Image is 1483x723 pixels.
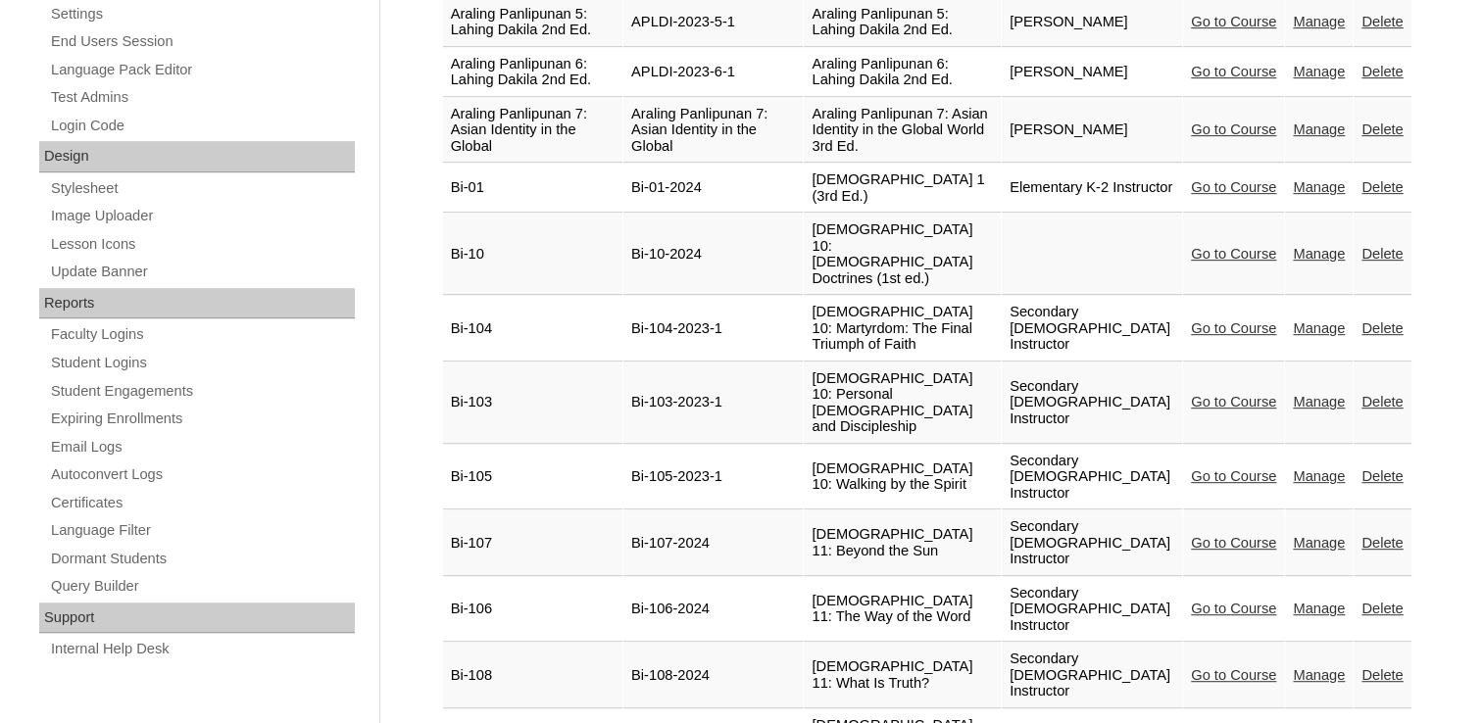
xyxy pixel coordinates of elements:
a: Image Uploader [49,204,355,228]
td: Bi-10 [443,214,622,295]
td: Secondary [DEMOGRAPHIC_DATA] Instructor [1002,510,1182,576]
a: Manage [1293,535,1345,551]
a: Query Builder [49,574,355,599]
a: Manage [1293,14,1345,29]
a: Go to Course [1191,394,1276,410]
a: Manage [1293,64,1345,79]
td: Bi-108-2024 [623,643,803,708]
a: Delete [1361,179,1403,195]
a: Go to Course [1191,320,1276,336]
td: [DEMOGRAPHIC_DATA] 11: The Way of the Word [804,577,1001,643]
a: Manage [1293,667,1345,683]
a: Language Filter [49,518,355,543]
a: Go to Course [1191,601,1276,616]
td: [DEMOGRAPHIC_DATA] 11: Beyond the Sun [804,510,1001,576]
td: Bi-106 [443,577,622,643]
td: Bi-10-2024 [623,214,803,295]
a: Email Logs [49,435,355,459]
td: [DEMOGRAPHIC_DATA] 11: What Is Truth? [804,643,1001,708]
td: Araling Panlipunan 6: Lahing Dakila 2nd Ed. [443,48,622,97]
a: Settings [49,2,355,26]
a: Manage [1293,394,1345,410]
a: Test Admins [49,85,355,110]
a: Delete [1361,320,1403,336]
td: Bi-01-2024 [623,164,803,213]
a: Manage [1293,320,1345,336]
td: Bi-103-2023-1 [623,362,803,444]
td: Bi-108 [443,643,622,708]
a: Go to Course [1191,121,1276,137]
td: [DEMOGRAPHIC_DATA] 10: Personal [DEMOGRAPHIC_DATA] and Discipleship [804,362,1001,444]
td: APLDI-2023-6-1 [623,48,803,97]
a: Update Banner [49,260,355,284]
a: Go to Course [1191,64,1276,79]
td: Bi-104 [443,296,622,361]
td: Secondary [DEMOGRAPHIC_DATA] Instructor [1002,296,1182,361]
a: Delete [1361,64,1403,79]
td: Bi-105-2023-1 [623,445,803,510]
td: [PERSON_NAME] [1002,48,1182,97]
td: [DEMOGRAPHIC_DATA] 10: Martyrdom: The Final Triumph of Faith [804,296,1001,361]
a: Go to Course [1191,468,1276,484]
a: Delete [1361,468,1403,484]
a: Go to Course [1191,14,1276,29]
div: Design [39,141,355,172]
a: Certificates [49,491,355,515]
td: Secondary [DEMOGRAPHIC_DATA] Instructor [1002,445,1182,510]
td: [PERSON_NAME] [1002,98,1182,164]
a: Internal Help Desk [49,637,355,661]
a: Language Pack Editor [49,58,355,82]
a: Delete [1361,601,1403,616]
a: Manage [1293,601,1345,616]
a: Delete [1361,394,1403,410]
td: Bi-106-2024 [623,577,803,643]
td: Secondary [DEMOGRAPHIC_DATA] Instructor [1002,362,1182,444]
div: Support [39,602,355,634]
td: Bi-107-2024 [623,510,803,576]
a: Expiring Enrollments [49,407,355,431]
a: Go to Course [1191,535,1276,551]
a: Lesson Icons [49,232,355,257]
a: Delete [1361,246,1403,262]
td: [DEMOGRAPHIC_DATA] 10: [DEMOGRAPHIC_DATA] Doctrines (1st ed.) [804,214,1001,295]
td: Bi-01 [443,164,622,213]
a: End Users Session [49,29,355,54]
a: Delete [1361,14,1403,29]
td: Bi-103 [443,362,622,444]
td: [DEMOGRAPHIC_DATA] 1 (3rd Ed.) [804,164,1001,213]
td: Araling Panlipunan 7: Asian Identity in the Global [443,98,622,164]
a: Student Engagements [49,379,355,404]
a: Go to Course [1191,246,1276,262]
a: Login Code [49,114,355,138]
td: Secondary [DEMOGRAPHIC_DATA] Instructor [1002,643,1182,708]
td: Araling Panlipunan 6: Lahing Dakila 2nd Ed. [804,48,1001,97]
td: Secondary [DEMOGRAPHIC_DATA] Instructor [1002,577,1182,643]
a: Delete [1361,121,1403,137]
a: Autoconvert Logs [49,462,355,487]
td: Bi-107 [443,510,622,576]
td: Bi-105 [443,445,622,510]
a: Manage [1293,468,1345,484]
a: Student Logins [49,351,355,375]
td: Araling Panlipunan 7: Asian Identity in the Global World 3rd Ed. [804,98,1001,164]
td: Elementary K-2 Instructor [1002,164,1182,213]
a: Manage [1293,121,1345,137]
a: Stylesheet [49,176,355,201]
a: Faculty Logins [49,322,355,347]
a: Manage [1293,179,1345,195]
td: Bi-104-2023-1 [623,296,803,361]
a: Dormant Students [49,547,355,571]
td: [DEMOGRAPHIC_DATA] 10: Walking by the Spirit [804,445,1001,510]
a: Go to Course [1191,667,1276,683]
div: Reports [39,288,355,319]
td: Araling Panlipunan 7: Asian Identity in the Global [623,98,803,164]
a: Go to Course [1191,179,1276,195]
a: Delete [1361,535,1403,551]
a: Manage [1293,246,1345,262]
a: Delete [1361,667,1403,683]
